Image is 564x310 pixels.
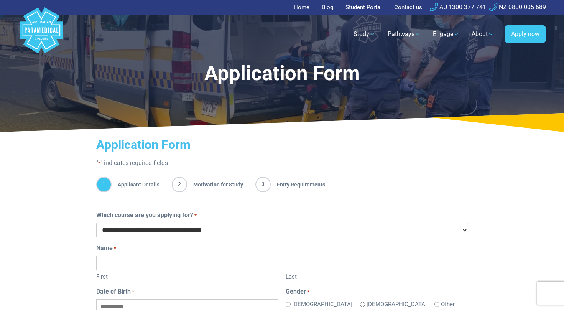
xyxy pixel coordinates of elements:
[112,177,159,192] span: Applicant Details
[349,23,380,45] a: Study
[187,177,243,192] span: Motivation for Study
[255,177,271,192] span: 3
[292,300,352,309] label: [DEMOGRAPHIC_DATA]
[96,158,468,168] p: " " indicates required fields
[96,244,468,253] legend: Name
[489,3,546,11] a: NZ 0800 005 689
[96,137,468,152] h2: Application Form
[172,177,187,192] span: 2
[96,177,112,192] span: 1
[271,177,325,192] span: Entry Requirements
[18,15,64,54] a: Australian Paramedical College
[367,300,427,309] label: [DEMOGRAPHIC_DATA]
[505,25,546,43] a: Apply now
[286,287,468,296] legend: Gender
[286,270,468,281] label: Last
[441,300,455,309] label: Other
[467,23,498,45] a: About
[96,270,278,281] label: First
[428,23,464,45] a: Engage
[96,287,134,296] label: Date of Birth
[96,211,197,220] label: Which course are you applying for?
[383,23,425,45] a: Pathways
[84,61,480,86] h1: Application Form
[430,3,486,11] a: AU 1300 377 741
